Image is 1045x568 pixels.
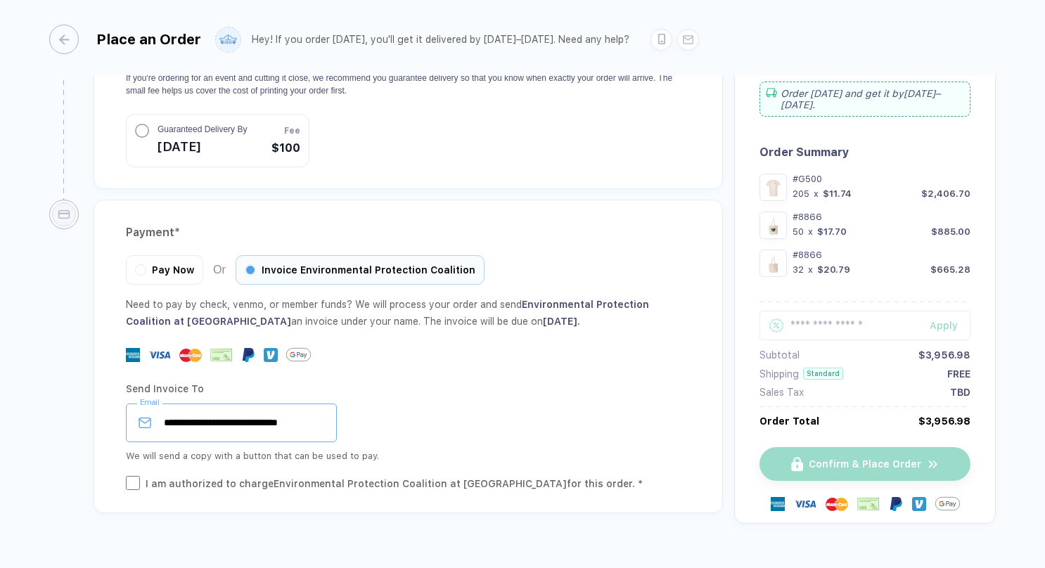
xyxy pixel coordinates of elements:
div: Invoice Environmental Protection Coalition [236,255,485,285]
div: Sales Tax [759,387,804,398]
div: Place an Order [96,31,201,48]
span: Invoice Environmental Protection Coalition [262,264,475,276]
div: 50 [793,226,804,237]
div: Pay Now [126,255,203,285]
img: cheque [210,348,233,362]
div: Shipping [759,368,799,380]
div: #8866 [793,212,970,222]
span: $100 [271,140,300,157]
div: $885.00 [931,226,970,237]
div: Standard [803,368,843,380]
div: #8866 [793,250,970,260]
img: GPay [935,491,960,516]
div: 32 [793,264,804,275]
img: user profile [216,27,241,52]
span: [DATE] . [543,316,580,327]
div: Or [126,255,485,285]
div: $665.28 [930,264,970,275]
div: #G500 [793,174,970,184]
div: 205 [793,188,809,199]
img: express [126,348,140,362]
div: We will send a copy with a button that can be used to pay. [126,448,691,465]
img: cheque [857,497,880,511]
img: Venmo [264,348,278,362]
span: Fee [284,124,300,137]
img: 9ab874da-7bff-4b11-b6c5-be09d20ee0af_nt_front_1753398561310.jpg [763,177,783,198]
div: I am authorized to charge Environmental Protection Coalition at [GEOGRAPHIC_DATA] for this order. * [146,476,643,491]
div: Hey! If you order [DATE], you'll get it delivered by [DATE]–[DATE]. Need any help? [252,34,629,46]
img: 83afa34c-dd46-427a-851c-e6d389ee3b59_nt_front_1756994334890.jpg [763,253,783,273]
img: express [771,497,785,511]
button: Guaranteed Delivery By[DATE]Fee$100 [126,114,309,167]
div: $20.79 [817,264,850,275]
div: x [807,264,814,275]
img: Paypal [241,348,255,362]
div: Subtotal [759,349,800,361]
div: $3,956.98 [918,349,970,361]
div: Order Summary [759,146,970,159]
div: $2,406.70 [921,188,970,199]
div: x [812,188,820,199]
div: $17.70 [817,226,847,237]
img: GPay [286,342,311,367]
img: visa [148,344,171,366]
span: Guaranteed Delivery By [158,123,247,136]
div: Apply [930,320,970,331]
button: Apply [912,311,970,340]
div: FREE [947,368,970,380]
img: master-card [179,344,202,366]
img: 0d035426-a137-4540-ae7c-436d9e211992_nt_front_1756958247155.jpg [763,215,783,235]
span: [DATE] [158,136,247,158]
img: Paypal [889,497,903,511]
img: visa [794,493,816,515]
span: Pay Now [152,264,194,276]
div: Order Total [759,415,819,427]
div: Order [DATE] and get it by [DATE]–[DATE] . [759,82,970,117]
div: Send Invoice To [126,377,691,400]
div: Payment [126,221,691,244]
div: Need to pay by check, venmo, or member funds? We will process your order and send an invoice unde... [126,296,691,330]
img: Venmo [912,497,926,511]
img: master-card [826,493,848,515]
div: x [807,226,814,237]
p: If you're ordering for an event and cutting it close, we recommend you guarantee delivery so that... [126,72,691,97]
div: $11.74 [823,188,852,199]
div: $3,956.98 [918,415,970,427]
div: TBD [950,387,970,398]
